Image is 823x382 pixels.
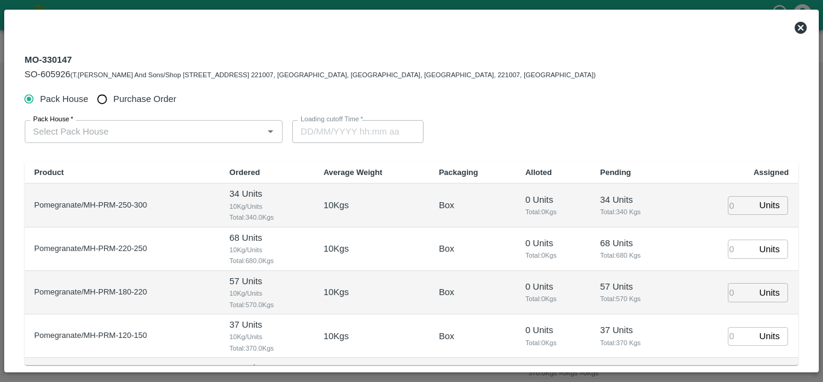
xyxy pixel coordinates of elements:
p: 0 Units [525,280,581,293]
span: Total: 0 Kgs [525,250,581,261]
div: (T.[PERSON_NAME] And Sons/Shop [STREET_ADDRESS] 221007, [GEOGRAPHIC_DATA], [GEOGRAPHIC_DATA], [GE... [25,68,596,81]
span: 10 Kg/Units [230,288,304,299]
span: Purchase Order [113,92,177,106]
p: 0 Units [525,237,581,250]
span: Total: 570.0 Kgs [230,299,304,310]
p: 10 Kgs [324,285,349,299]
p: Units [759,286,780,299]
div: MO-330147 [25,52,596,81]
p: 68 Units [600,237,669,250]
span: Total: 0 Kgs [525,337,581,348]
span: Total: 340.0 Kgs [230,212,304,223]
p: Box [439,199,454,212]
b: Assigned [754,168,789,177]
b: Product [34,168,64,177]
b: Average Weight [324,168,383,177]
p: Box [439,242,454,255]
p: 10 Kgs [324,199,349,212]
span: 10 Kg/Units [230,331,304,342]
p: 0 Units [525,323,581,337]
p: 23 Units [230,361,304,375]
p: 0 Units [525,193,581,206]
button: Open [263,124,278,139]
p: 57 Units [230,275,304,288]
td: Pomegranate/MH-PRM-180-220 [25,271,220,314]
span: SO-605926 [25,69,70,79]
p: Units [759,199,780,212]
p: Units [759,243,780,256]
td: Pomegranate/MH-PRM-120-150 [25,314,220,358]
input: 0 [728,240,754,258]
b: Alloted [525,168,552,177]
p: 57 Units [600,280,669,293]
input: 0 [728,283,754,302]
input: 0 [728,196,754,215]
p: 37 Units [230,318,304,331]
p: 34 Units [600,193,669,206]
label: Pack House [33,115,74,124]
td: Pomegranate/MH-PRM-250-300 [25,183,220,227]
span: Total: 0 Kgs [525,206,581,217]
span: Total: 0 Kgs [525,293,581,304]
p: 34 Units [230,187,304,200]
p: Box [439,285,454,299]
p: 37 Units [600,323,669,337]
span: Total: 570 Kgs [600,293,669,304]
input: Select Pack House [28,124,259,139]
span: Total: 680.0 Kgs [230,255,304,266]
td: Pomegranate/MH-PRM-220-250 [25,228,220,271]
p: Units [759,329,780,343]
span: 10 Kg/Units [230,201,304,212]
p: 10 Kgs [324,329,349,343]
label: Loading cutoff Time [301,115,363,124]
span: Total: 680 Kgs [600,250,669,261]
p: 10 Kgs [324,242,349,255]
b: Packaging [439,168,478,177]
b: Pending [600,168,631,177]
span: 10 Kg/Units [230,244,304,255]
span: Total: 370.0 Kgs [230,343,304,354]
b: Ordered [230,168,260,177]
span: Total: 370 Kgs [600,337,669,348]
span: Total: 340 Kgs [600,206,669,217]
p: Box [439,329,454,343]
span: Pack House [40,92,88,106]
input: Choose date, selected date is Sep 30, 2025 [292,120,415,143]
input: 0 [728,327,754,346]
p: 68 Units [230,231,304,244]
